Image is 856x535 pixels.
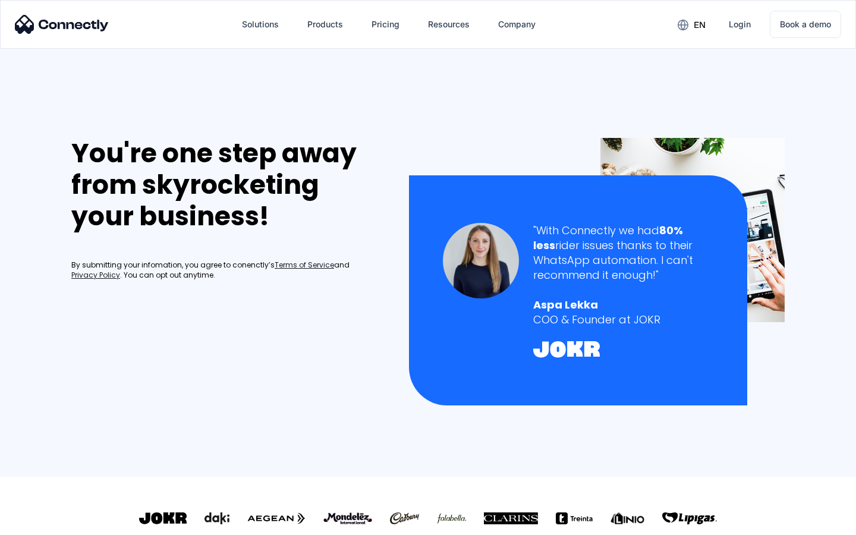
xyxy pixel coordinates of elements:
div: You're one step away from skyrocketing your business! [71,138,384,232]
div: Resources [428,16,470,33]
div: Solutions [242,16,279,33]
div: en [668,15,715,33]
div: Pricing [372,16,399,33]
div: Products [298,10,353,39]
strong: 80% less [533,223,683,253]
div: COO & Founder at JOKR [533,312,713,327]
div: "With Connectly we had rider issues thanks to their WhatsApp automation. I can't recommend it eno... [533,223,713,283]
div: Company [498,16,536,33]
a: Terms of Service [275,260,334,270]
ul: Language list [24,514,71,531]
img: Connectly Logo [15,15,109,34]
a: Pricing [362,10,409,39]
div: Solutions [232,10,288,39]
div: Company [489,10,545,39]
div: By submitting your infomation, you agree to conenctly’s and . You can opt out anytime. [71,260,384,281]
div: Products [307,16,343,33]
aside: Language selected: English [12,514,71,531]
div: Login [729,16,751,33]
a: Login [719,10,760,39]
strong: Aspa Lekka [533,297,598,312]
div: Resources [418,10,479,39]
div: en [694,17,706,33]
a: Book a demo [770,11,841,38]
a: Privacy Policy [71,270,120,281]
